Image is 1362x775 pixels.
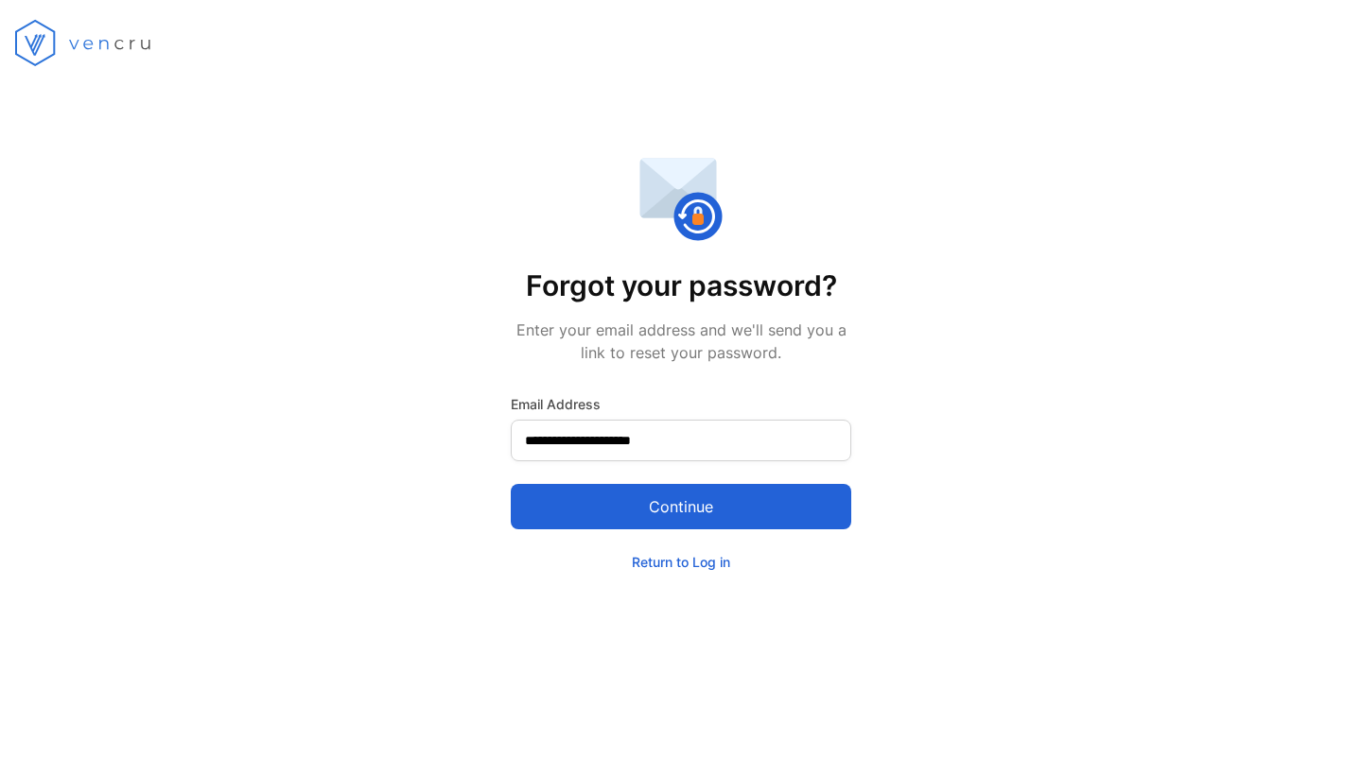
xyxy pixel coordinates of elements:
label: Email Address [511,394,851,414]
p: Forgot your password? [511,265,851,307]
iframe: LiveChat chat widget [1283,696,1362,775]
p: Enter your email address and we'll send you a link to reset your password. [511,319,851,364]
a: Return to Log in [632,554,730,570]
button: Continue [511,484,851,529]
img: forgot password icon [638,157,724,242]
img: vencru logo [15,19,156,66]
